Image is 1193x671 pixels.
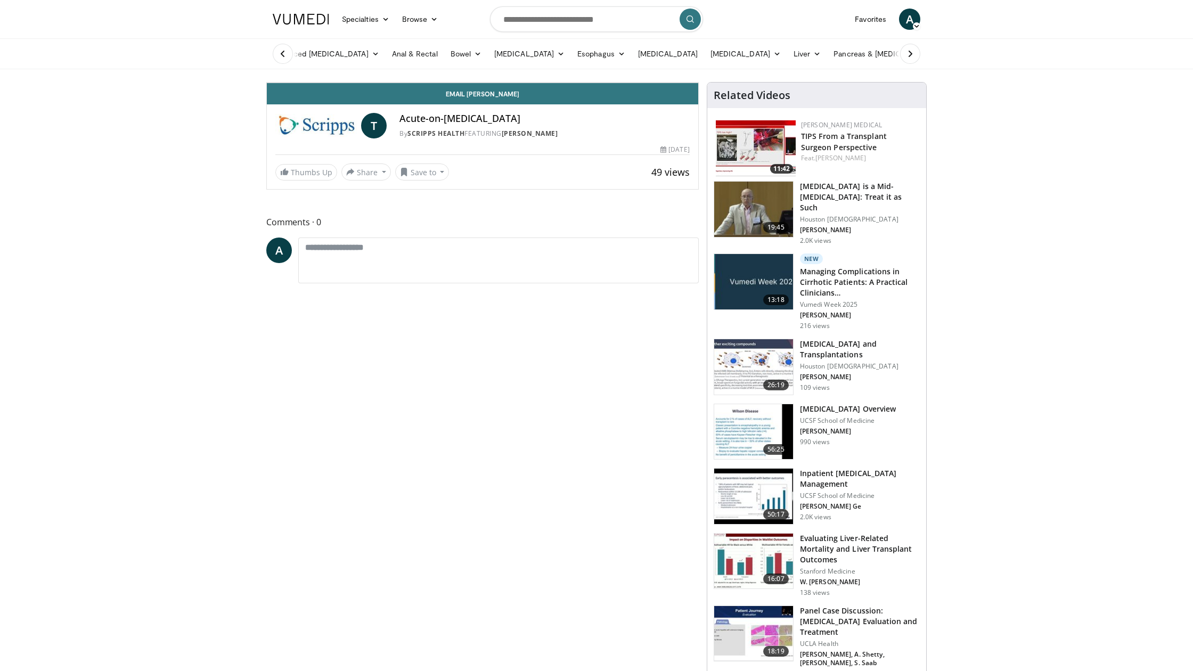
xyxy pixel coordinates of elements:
[800,215,920,224] p: Houston [DEMOGRAPHIC_DATA]
[444,43,488,64] a: Bowel
[704,43,787,64] a: [MEDICAL_DATA]
[714,468,920,525] a: 50:17 Inpatient [MEDICAL_DATA] Management UCSF School of Medicine [PERSON_NAME] Ge 2.0K views
[632,43,704,64] a: [MEDICAL_DATA]
[800,605,920,637] h3: Panel Case Discussion: [MEDICAL_DATA] Evaluation and Treatment
[395,163,450,181] button: Save to
[800,339,920,360] h3: [MEDICAL_DATA] and Transplantations
[800,236,831,245] p: 2.0K views
[815,153,866,162] a: [PERSON_NAME]
[801,120,883,129] a: [PERSON_NAME] Medical
[714,182,793,237] img: 747e94ab-1cae-4bba-8046-755ed87a7908.150x105_q85_crop-smart_upscale.jpg
[800,492,920,500] p: UCSF School of Medicine
[714,254,793,309] img: b79064c7-a40b-4262-95d7-e83347a42cae.jpg.150x105_q85_crop-smart_upscale.jpg
[801,131,887,152] a: TIPS From a Transplant Surgeon Perspective
[714,339,793,395] img: 8ff36d68-c5b4-45d1-8238-b4e55942bc01.150x105_q85_crop-smart_upscale.jpg
[266,215,699,229] span: Comments 0
[488,43,571,64] a: [MEDICAL_DATA]
[800,567,920,576] p: Stanford Medicine
[800,383,830,392] p: 109 views
[502,129,558,138] a: [PERSON_NAME]
[490,6,703,32] input: Search topics, interventions
[800,362,920,371] p: Houston [DEMOGRAPHIC_DATA]
[800,300,920,309] p: Vumedi Week 2025
[800,226,920,234] p: [PERSON_NAME]
[716,120,796,176] img: 4003d3dc-4d84-4588-a4af-bb6b84f49ae6.150x105_q85_crop-smart_upscale.jpg
[800,533,920,565] h3: Evaluating Liver-Related Mortality and Liver Transplant Outcomes
[651,166,690,178] span: 49 views
[361,113,387,138] a: T
[571,43,632,64] a: Esophagus
[763,380,789,390] span: 26:19
[770,164,793,174] span: 11:42
[714,253,920,330] a: 13:18 New Managing Complications in Cirrhotic Patients: A Practical Clinicians… Vumedi Week 2025 ...
[763,574,789,584] span: 16:07
[714,89,790,102] h4: Related Videos
[800,438,830,446] p: 990 views
[396,9,445,30] a: Browse
[800,513,831,521] p: 2.0K views
[800,311,920,320] p: [PERSON_NAME]
[800,266,920,298] h3: Managing Complications in Cirrhotic Patients: A Practical Clinicians…
[407,129,464,138] a: Scripps Health
[714,534,793,589] img: 0f477601-6a8c-410c-ad90-2d4ec48ae85a.150x105_q85_crop-smart_upscale.jpg
[714,339,920,395] a: 26:19 [MEDICAL_DATA] and Transplantations Houston [DEMOGRAPHIC_DATA] [PERSON_NAME] 109 views
[386,43,444,64] a: Anal & Rectal
[899,9,920,30] a: A
[800,650,920,667] p: [PERSON_NAME], A. Shetty, [PERSON_NAME], S. Saab
[273,14,329,24] img: VuMedi Logo
[266,43,386,64] a: Advanced [MEDICAL_DATA]
[341,163,391,181] button: Share
[800,416,896,425] p: UCSF School of Medicine
[714,181,920,245] a: 19:45 [MEDICAL_DATA] is a Mid-[MEDICAL_DATA]: Treat it as Such Houston [DEMOGRAPHIC_DATA] [PERSON...
[800,640,920,648] p: UCLA Health
[763,294,789,305] span: 13:18
[800,427,896,436] p: [PERSON_NAME]
[763,444,789,455] span: 56:25
[763,646,789,657] span: 18:19
[275,164,337,181] a: Thumbs Up
[275,113,357,138] img: Scripps Health
[336,9,396,30] a: Specialties
[763,222,789,233] span: 19:45
[827,43,952,64] a: Pancreas & [MEDICAL_DATA]
[714,533,920,597] a: 16:07 Evaluating Liver-Related Mortality and Liver Transplant Outcomes Stanford Medicine W. [PERS...
[800,322,830,330] p: 216 views
[801,153,918,163] div: Feat.
[800,253,823,264] p: New
[800,373,920,381] p: [PERSON_NAME]
[399,129,689,138] div: By FEATURING
[800,468,920,489] h3: Inpatient [MEDICAL_DATA] Management
[266,238,292,263] a: A
[787,43,827,64] a: Liver
[763,509,789,520] span: 50:17
[716,120,796,176] a: 11:42
[800,404,896,414] h3: [MEDICAL_DATA] Overview
[399,113,689,125] h4: Acute-on-[MEDICAL_DATA]
[800,502,920,511] p: [PERSON_NAME] Ge
[848,9,893,30] a: Favorites
[800,181,920,213] h3: [MEDICAL_DATA] is a Mid-[MEDICAL_DATA]: Treat it as Such
[714,606,793,661] img: 34bb0346-d279-4437-9b2c-ab8b102c2f58.150x105_q85_crop-smart_upscale.jpg
[267,83,698,104] a: Email [PERSON_NAME]
[660,145,689,154] div: [DATE]
[714,469,793,524] img: 85de9c8c-82c0-493b-9555-bcef3c5f6365.150x105_q85_crop-smart_upscale.jpg
[714,404,793,460] img: 77208a6b-4a18-4c98-9158-6257ef2e2591.150x105_q85_crop-smart_upscale.jpg
[714,404,920,460] a: 56:25 [MEDICAL_DATA] Overview UCSF School of Medicine [PERSON_NAME] 990 views
[800,578,920,586] p: W. [PERSON_NAME]
[800,588,830,597] p: 138 views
